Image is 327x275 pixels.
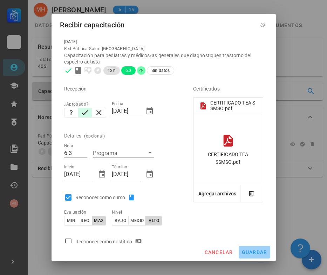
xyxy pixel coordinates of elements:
button: medio [129,216,145,226]
span: alto [148,218,159,223]
div: Evaluación [64,209,107,216]
button: min [64,216,78,226]
button: cancelar [201,246,236,259]
div: Recepción [64,80,173,97]
button: Agregar archivos [197,185,238,202]
label: Nota [64,143,73,149]
div: Capacitación para pediatras y médicos/as generales que diagnostiquen trastorno del espectro autista [64,52,263,65]
div: Recibir capacitación [60,19,125,31]
div: ¿Aprobado? [64,101,107,108]
span: 12 h [108,66,116,75]
span: Red Pública Salud [GEOGRAPHIC_DATA] [64,46,145,51]
button: bajo [112,216,129,226]
span: medio [130,218,144,223]
button: reg [78,216,92,226]
span: guardar [241,249,267,255]
span: bajo [114,218,126,223]
div: Reconocer como curso [75,193,138,202]
span: reg [80,218,89,223]
button: alto [145,216,162,226]
span: Sin datos [151,67,170,74]
span: cancelar [204,249,233,255]
label: Fecha [112,101,123,107]
span: 6.3 [125,66,131,75]
button: guardar [239,246,270,259]
div: Detalles [64,127,82,144]
span: max [94,218,104,223]
div: CERTIFICADO TEA SSMSO.pdf [210,100,257,111]
div: Reconocer como postítulo [75,237,145,246]
div: Nivel [112,209,154,216]
span: min [67,218,75,223]
button: max [92,216,106,226]
label: Término [112,165,127,170]
div: [DATE] [64,38,263,45]
button: Agregar archivos [193,185,240,202]
div: Certificados [193,80,263,97]
div: CERTIFICADO TEA SSMSO.pdf [199,150,257,166]
div: (opcional) [84,133,105,140]
label: Inicio [64,165,74,170]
